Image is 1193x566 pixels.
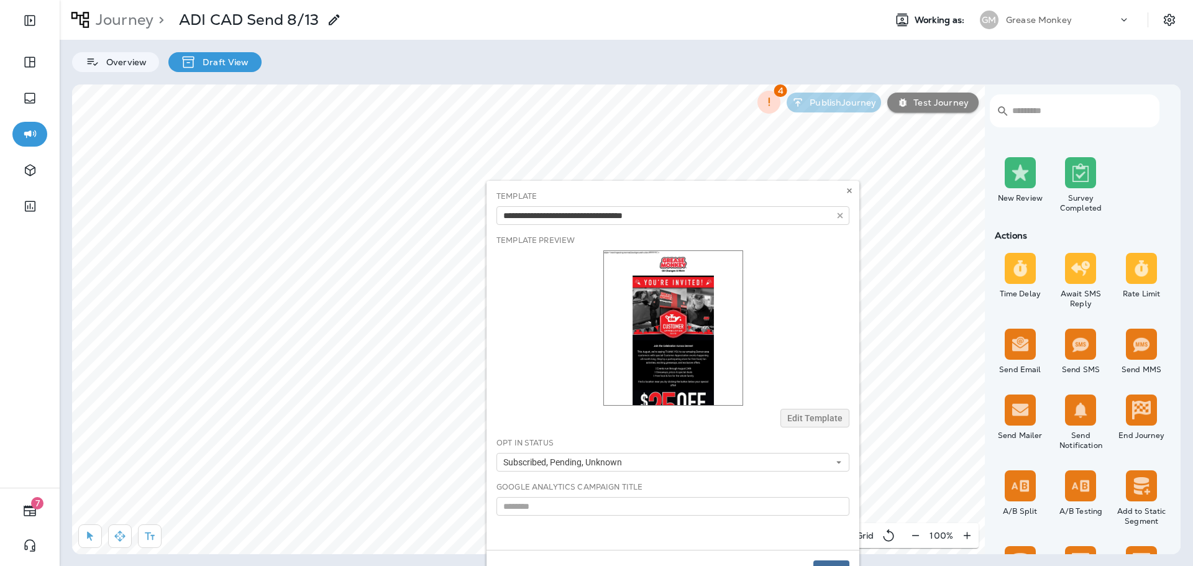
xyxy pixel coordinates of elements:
[915,15,967,25] span: Working as:
[992,193,1048,203] div: New Review
[992,289,1048,299] div: Time Delay
[930,531,953,541] p: 100 %
[1113,289,1169,299] div: Rate Limit
[1053,506,1109,516] div: A/B Testing
[992,431,1048,440] div: Send Mailer
[496,235,575,245] label: Template Preview
[1006,15,1072,25] p: Grease Monkey
[1158,9,1181,31] button: Settings
[496,482,642,492] label: Google Analytics Campaign Title
[603,250,743,406] img: thumbnail for template
[503,457,627,468] span: Subscribed, Pending, Unknown
[1053,365,1109,375] div: Send SMS
[196,57,249,67] p: Draft View
[787,414,843,422] span: Edit Template
[1053,193,1109,213] div: Survey Completed
[179,11,319,29] p: ADI CAD Send 8/13
[1113,365,1169,375] div: Send MMS
[496,453,849,472] button: Subscribed, Pending, Unknown
[496,438,554,448] label: Opt In Status
[1113,431,1169,440] div: End Journey
[980,11,999,29] div: GM
[887,93,979,112] button: Test Journey
[908,98,969,107] p: Test Journey
[774,84,787,97] span: 4
[992,365,1048,375] div: Send Email
[31,497,43,509] span: 7
[496,191,537,201] label: Template
[12,498,47,523] button: 7
[1053,431,1109,450] div: Send Notification
[153,11,164,29] p: >
[780,409,849,427] button: Edit Template
[12,8,47,33] button: Expand Sidebar
[91,11,153,29] p: Journey
[992,506,1048,516] div: A/B Split
[1053,289,1109,309] div: Await SMS Reply
[100,57,147,67] p: Overview
[1113,506,1169,526] div: Add to Static Segment
[990,231,1172,240] div: Actions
